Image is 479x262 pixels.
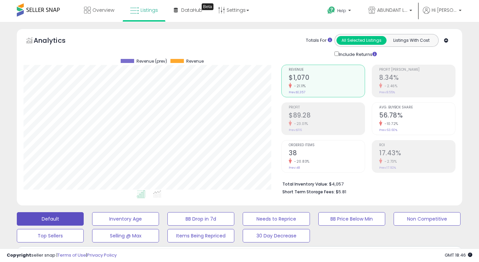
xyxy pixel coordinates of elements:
i: Get Help [327,6,335,14]
button: Non Competitive [394,212,461,226]
a: Help [322,1,358,22]
span: Profit [289,106,365,109]
span: Revenue [289,68,365,72]
h2: 17.43% [379,149,455,158]
div: Totals For [306,37,332,44]
small: -20.83% [292,159,310,164]
b: Total Inventory Value: [282,181,328,187]
span: Overview [92,7,114,13]
a: Hi [PERSON_NAME] [423,7,462,22]
small: -2.46% [382,84,397,89]
span: $5.81 [336,189,346,195]
a: Privacy Policy [87,252,117,258]
button: All Selected Listings [336,36,387,45]
div: seller snap | | [7,252,117,259]
strong: Copyright [7,252,31,258]
small: Prev: $1,357 [289,90,305,94]
small: Prev: $116 [289,128,302,132]
small: -2.73% [382,159,397,164]
button: BB Drop in 7d [167,212,234,226]
small: -23.01% [292,121,308,126]
h2: 56.78% [379,111,455,121]
button: Listings With Cost [386,36,436,45]
span: Revenue [186,59,204,64]
span: Listings [141,7,158,13]
span: 2025-10-7 18:46 GMT [445,252,472,258]
small: Prev: 63.60% [379,128,397,132]
button: Top Sellers [17,229,84,242]
div: Include Returns [329,50,385,58]
span: Help [337,8,346,13]
span: Profit [PERSON_NAME] [379,68,455,72]
a: Terms of Use [57,252,86,258]
small: -21.11% [292,84,306,89]
h2: 8.34% [379,74,455,83]
span: Ordered Items [289,143,365,147]
button: Needs to Reprice [243,212,310,226]
div: Tooltip anchor [202,3,213,10]
button: Default [17,212,84,226]
small: Prev: 17.92% [379,166,396,170]
button: Selling @ Max [92,229,159,242]
span: DataHub [181,7,202,13]
button: Inventory Age [92,212,159,226]
h2: $1,070 [289,74,365,83]
span: Hi [PERSON_NAME] [432,7,457,13]
li: $4,057 [282,179,450,188]
h5: Analytics [34,36,79,47]
button: 30 Day Decrease [243,229,310,242]
button: Items Being Repriced [167,229,234,242]
h2: $89.28 [289,111,365,121]
small: Prev: 8.55% [379,90,395,94]
span: ABUNDANT LiFE [377,7,407,13]
span: ROI [379,143,455,147]
span: Avg. Buybox Share [379,106,455,109]
small: Prev: 48 [289,166,300,170]
button: BB Price Below Min [318,212,385,226]
span: Revenue (prev) [136,59,167,64]
b: Short Term Storage Fees: [282,189,335,195]
small: -10.72% [382,121,398,126]
h2: 38 [289,149,365,158]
